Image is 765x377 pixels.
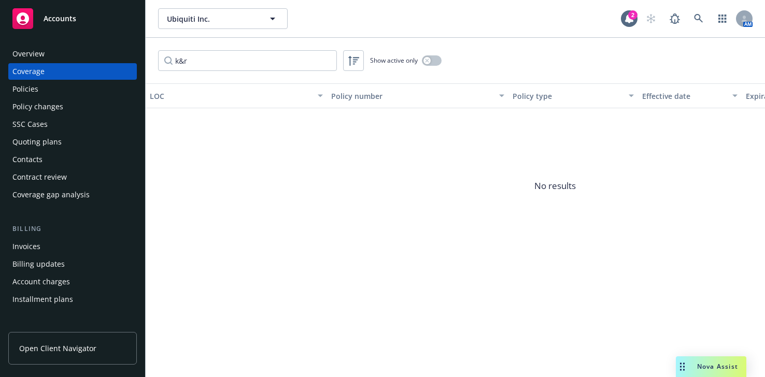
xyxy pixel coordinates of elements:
[8,134,137,150] a: Quoting plans
[664,8,685,29] a: Report a Bug
[12,169,67,185] div: Contract review
[150,91,311,102] div: LOC
[8,151,137,168] a: Contacts
[167,13,257,24] span: Ubiquiti Inc.
[327,83,508,108] button: Policy number
[8,63,137,80] a: Coverage
[8,98,137,115] a: Policy changes
[12,256,65,272] div: Billing updates
[12,238,40,255] div: Invoices
[44,15,76,23] span: Accounts
[638,83,742,108] button: Effective date
[8,116,137,133] a: SSC Cases
[8,273,137,290] a: Account charges
[676,356,746,377] button: Nova Assist
[8,291,137,308] a: Installment plans
[12,116,48,133] div: SSC Cases
[12,151,42,168] div: Contacts
[12,273,70,290] div: Account charges
[697,362,738,371] span: Nova Assist
[12,134,62,150] div: Quoting plans
[712,8,733,29] a: Switch app
[158,50,337,71] input: Filter by keyword...
[628,10,637,20] div: 2
[8,46,137,62] a: Overview
[19,343,96,354] span: Open Client Navigator
[8,238,137,255] a: Invoices
[688,8,709,29] a: Search
[513,91,622,102] div: Policy type
[146,83,327,108] button: LOC
[8,256,137,272] a: Billing updates
[8,81,137,97] a: Policies
[8,4,137,33] a: Accounts
[8,186,137,203] a: Coverage gap analysis
[331,91,493,102] div: Policy number
[158,8,288,29] button: Ubiquiti Inc.
[12,46,45,62] div: Overview
[12,98,63,115] div: Policy changes
[12,186,90,203] div: Coverage gap analysis
[370,56,418,65] span: Show active only
[12,63,45,80] div: Coverage
[642,91,726,102] div: Effective date
[8,224,137,234] div: Billing
[641,8,661,29] a: Start snowing
[676,356,689,377] div: Drag to move
[12,81,38,97] div: Policies
[12,291,73,308] div: Installment plans
[8,169,137,185] a: Contract review
[508,83,638,108] button: Policy type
